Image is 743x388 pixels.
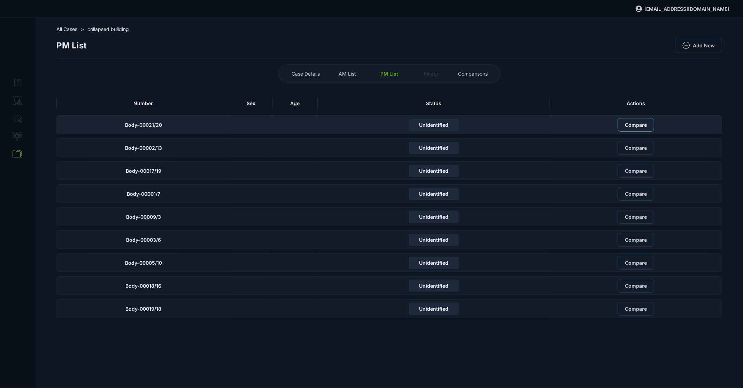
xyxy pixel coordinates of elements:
span: Body-00009/3 [126,214,161,220]
span: Compare [625,260,647,266]
span: > [81,26,84,32]
span: [EMAIL_ADDRESS][DOMAIN_NAME] [644,6,729,12]
button: Compare [618,118,654,132]
span: Compare [625,214,647,220]
span: Age [290,100,300,106]
span: Actions [627,100,645,106]
span: Case Details [292,71,320,77]
span: PM List [56,40,87,51]
span: Body-00019/18 [125,306,161,312]
span: collapsed building [87,26,129,32]
span: Body-00018/16 [125,283,161,289]
span: Unidentified [419,168,449,174]
span: Compare [625,145,647,151]
span: Body-00005/10 [125,260,162,266]
span: Unidentified [419,145,449,151]
span: Unidentified [419,306,449,312]
button: Compare [618,302,654,316]
span: Body-00001/7 [127,191,160,197]
button: Compare [618,256,654,270]
span: Unidentified [419,122,449,128]
img: svg%3e [635,5,643,13]
button: Compare [618,187,654,201]
span: All Cases [56,26,77,32]
span: Compare [625,168,647,174]
span: Body-00021/20 [125,122,162,128]
button: Compare [618,164,654,178]
span: Body-00002/13 [125,145,162,151]
span: Comparisons [458,71,488,77]
span: Unidentified [419,260,449,266]
button: Compare [618,279,654,293]
span: Compare [625,191,647,197]
span: Compare [625,306,647,312]
span: Body-00017/19 [126,168,161,174]
span: PM List [380,71,398,77]
span: Number [133,100,153,106]
span: Compare [625,122,647,128]
span: Unidentified [419,191,449,197]
button: Add New [675,38,722,53]
span: Unidentified [419,237,449,243]
span: Sex [247,100,255,106]
button: Compare [618,141,654,155]
button: Compare [618,210,654,224]
span: Compare [625,283,647,289]
span: Unidentified [419,283,449,289]
span: Status [426,100,441,106]
button: Compare [618,233,654,247]
span: Body-00003/6 [126,237,161,243]
span: AM List [339,71,356,77]
span: Unidentified [419,214,449,220]
span: Add New [693,42,715,48]
span: Compare [625,237,647,243]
